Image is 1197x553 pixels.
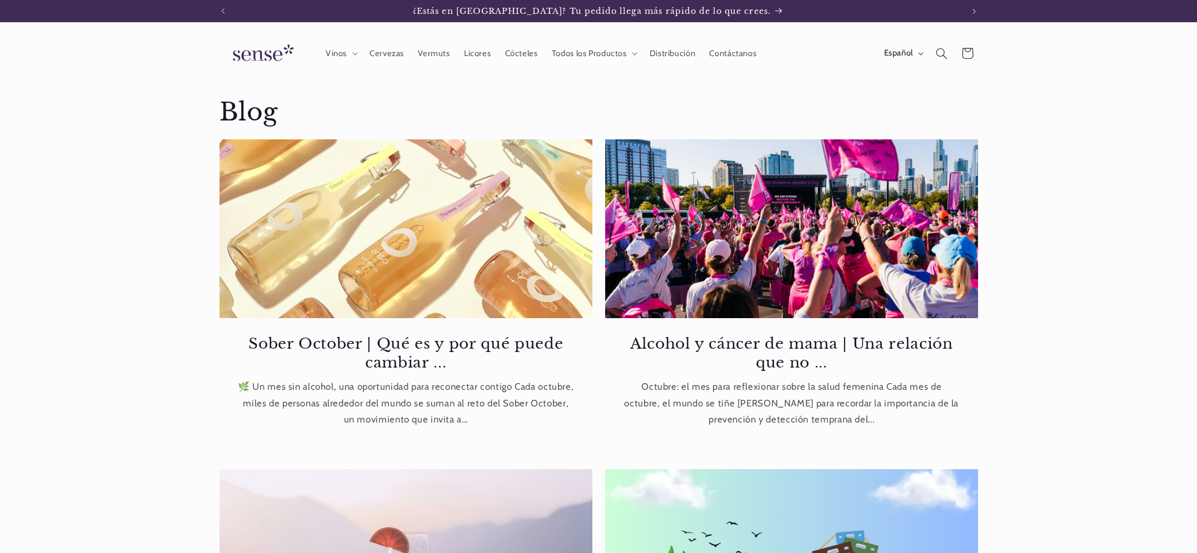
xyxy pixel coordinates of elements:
span: Español [884,47,913,59]
a: Contáctanos [702,41,764,66]
a: Sense [215,33,307,74]
span: Contáctanos [709,48,756,59]
button: Español [877,42,929,64]
a: Sober October | Qué es y por qué puede cambiar ... [237,334,575,372]
a: Cervezas [362,41,411,66]
a: Alcohol y cáncer de mama | Una relación que no ... [623,334,961,372]
summary: Todos los Productos [545,41,642,66]
span: Vermuts [418,48,450,59]
a: Vermuts [411,41,457,66]
a: Distribución [642,41,702,66]
h1: Blog [220,97,978,128]
a: Licores [457,41,498,66]
span: ¿Estás en [GEOGRAPHIC_DATA]? Tu pedido llega más rápido de lo que crees. [413,6,771,16]
span: Licores [464,48,491,59]
summary: Búsqueda [929,41,954,66]
span: Cócteles [505,48,538,59]
a: Cócteles [498,41,545,66]
span: Cervezas [370,48,404,59]
summary: Vinos [318,41,362,66]
span: Distribución [650,48,696,59]
span: Todos los Productos [552,48,627,59]
span: Vinos [326,48,347,59]
img: Sense [220,38,303,69]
